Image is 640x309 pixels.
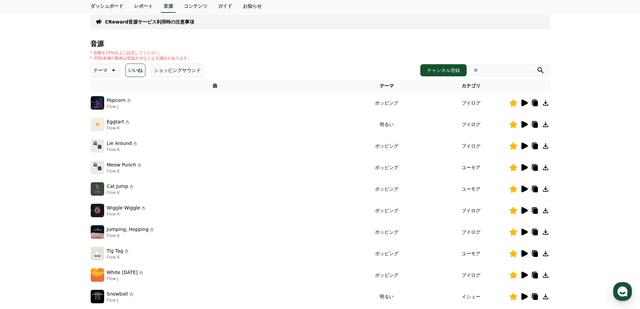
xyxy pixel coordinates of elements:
[107,140,132,147] p: Lie Around
[433,157,509,178] td: ユーモア
[107,125,130,131] p: Flow K
[91,161,104,174] img: music
[91,118,104,131] img: music
[433,286,509,307] td: イシュー
[91,139,104,153] img: music
[433,200,509,221] td: ブイログ
[340,157,433,178] td: ポッピング
[90,50,191,55] p: * 音量を15%以上に設定してください。
[340,264,433,286] td: ポッピング
[44,213,87,230] a: チャット
[91,225,104,239] img: music
[433,114,509,135] td: ブイログ
[125,64,145,77] button: いいね
[90,64,120,77] button: テーマ
[107,147,138,152] p: Flow K
[340,92,433,114] td: ポッピング
[340,221,433,243] td: ポッピング
[107,97,126,104] p: Popcorn
[340,178,433,200] td: ポッピング
[340,80,433,92] th: テーマ
[433,264,509,286] td: ブイログ
[57,224,74,229] span: チャット
[107,204,140,211] p: Wiggle Wiggle
[90,55,191,61] p: * 35秒未満の動画は収益が少なくなる場合があります。
[107,291,128,298] p: Snowball
[107,161,136,168] p: Meow Punch
[107,276,144,281] p: Flow J
[107,269,138,276] p: White [DATE]
[340,135,433,157] td: ポッピング
[107,211,146,217] p: Flow K
[2,213,44,230] a: ホーム
[340,286,433,307] td: 明るい
[91,290,104,303] img: music
[107,190,134,195] p: Flow K
[91,96,104,110] img: music
[107,233,155,238] p: Flow K
[93,66,108,75] p: テーマ
[433,92,509,114] td: ブイログ
[91,204,104,217] img: music
[107,298,134,303] p: Flow J
[340,243,433,264] td: ポッピング
[105,18,195,25] a: CReward音源サービス利用時の注意事項
[433,243,509,264] td: ユーモア
[151,64,204,77] button: ショッピングサウンド
[107,168,142,174] p: Flow K
[107,226,149,233] p: Jumping, Hopping
[420,64,467,76] button: チャンネル登録
[340,114,433,135] td: 明るい
[107,104,132,109] p: Flow J
[107,247,123,255] p: Tig Tag
[91,247,104,260] img: music
[91,268,104,282] img: music
[433,135,509,157] td: ブイログ
[17,223,29,229] span: ホーム
[433,178,509,200] td: ユーモア
[107,118,124,125] p: Eggtart
[107,255,129,260] p: Flow K
[104,223,112,229] span: 設定
[433,221,509,243] td: ブイログ
[91,182,104,196] img: music
[90,80,340,92] th: 曲
[107,183,128,190] p: Cat Jump
[340,200,433,221] td: ポッピング
[433,80,509,92] th: カテゴリ
[87,213,129,230] a: 設定
[90,40,550,47] h4: 音源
